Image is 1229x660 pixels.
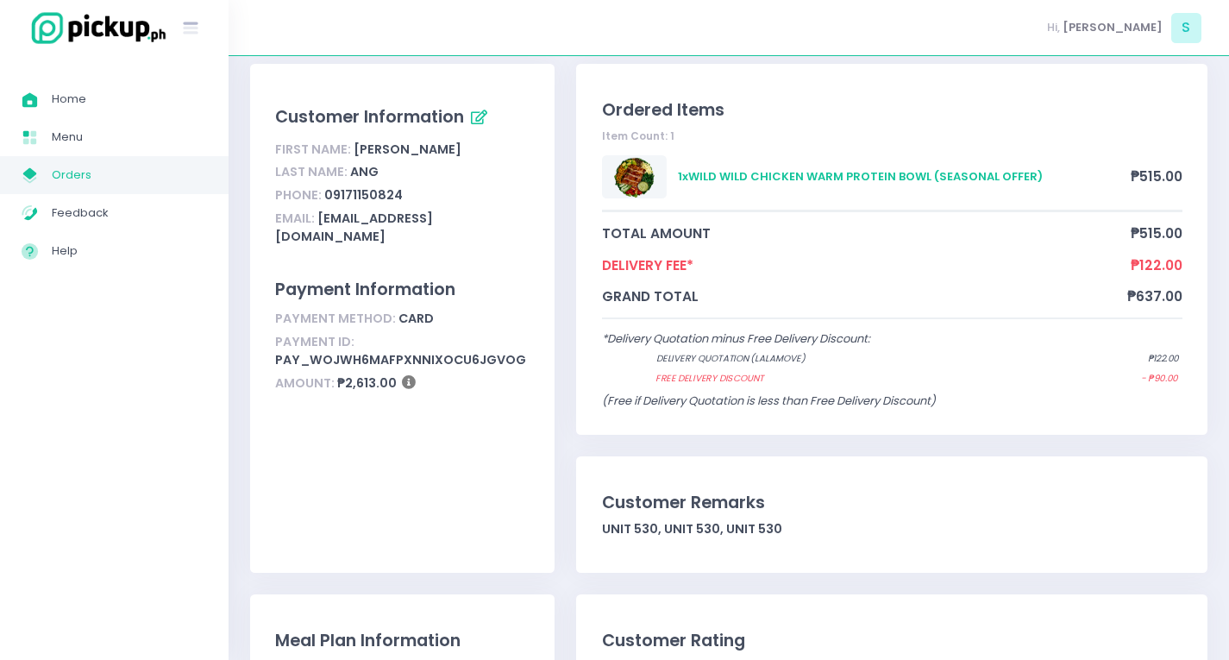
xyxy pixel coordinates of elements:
div: ₱2,613.00 [275,372,530,395]
span: Last Name: [275,163,348,180]
div: Item Count: 1 [602,129,1182,144]
span: Free Delivery Discount [655,372,1083,386]
div: Payment Information [275,277,530,302]
span: Phone: [275,186,322,204]
div: [EMAIL_ADDRESS][DOMAIN_NAME] [275,207,530,248]
span: ₱515.00 [1131,223,1182,243]
span: Delivery quotation (lalamove) [655,352,1089,366]
span: total amount [602,223,1131,243]
div: Customer Remarks [602,490,1182,515]
div: Meal Plan Information [275,628,530,653]
div: 09171150824 [275,184,530,207]
span: ₱637.00 [1127,286,1182,306]
div: [PERSON_NAME] [275,138,530,161]
div: Unit 530, Unit 530, Unit 530 [602,520,1182,538]
span: - ₱90.00 [1141,372,1177,386]
div: Customer Rating [602,628,1182,653]
span: (Free if Delivery Quotation is less than Free Delivery Discount) [602,393,936,409]
div: Ordered Items [602,97,1182,123]
span: Menu [52,126,207,148]
div: Customer Information [275,104,530,133]
span: Payment Method: [275,310,396,327]
span: [PERSON_NAME] [1063,19,1163,36]
div: pay_Wojwh6MafpxnNixoCU6JGvog [275,330,530,372]
span: Orders [52,164,207,186]
span: Payment ID: [275,333,354,350]
span: *Delivery Quotation minus Free Delivery Discount: [602,330,870,347]
div: Ang [275,161,530,185]
span: S [1171,13,1201,43]
span: Hi, [1047,19,1060,36]
div: card [275,307,530,330]
span: Feedback [52,202,207,224]
span: First Name: [275,141,351,158]
span: Email: [275,210,315,227]
span: ₱122.00 [1131,255,1182,275]
span: Delivery Fee* [602,255,1131,275]
span: grand total [602,286,1127,306]
span: Home [52,88,207,110]
span: ₱122.00 [1147,352,1178,366]
span: Amount: [275,374,335,392]
img: logo [22,9,168,47]
span: Help [52,240,207,262]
